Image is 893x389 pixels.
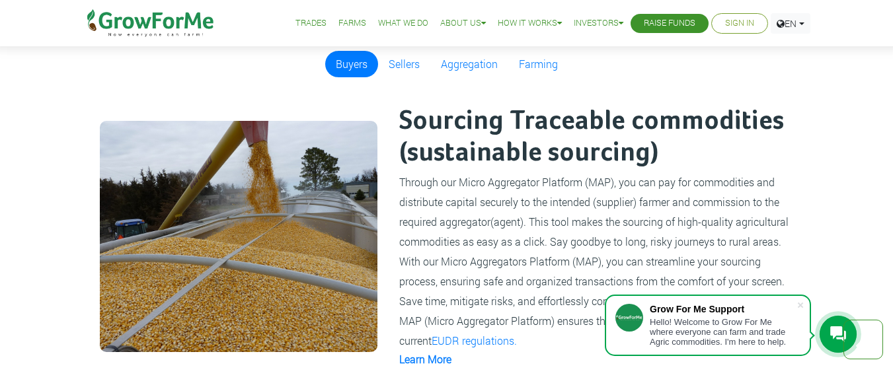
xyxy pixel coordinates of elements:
a: About Us [440,17,486,30]
a: What We Do [378,17,428,30]
a: How it Works [498,17,562,30]
a: Raise Funds [644,17,695,30]
a: Trades [295,17,327,30]
a: Learn More [399,352,451,366]
h2: Sourcing Traceable commodities (sustainable sourcing) [399,106,792,169]
a: Aggregation [430,51,508,77]
a: EUDR regulations. [432,334,517,347]
div: Grow For Me Support [650,304,796,314]
a: EN [771,13,810,34]
a: Sign In [725,17,754,30]
a: Buyers [325,51,378,77]
a: Investors [574,17,623,30]
a: Farming [508,51,568,77]
small: Through our Micro Aggregator Platform (MAP), you can pay for commodities and distribute capital s... [399,175,789,347]
a: Sellers [378,51,430,77]
a: Farms [338,17,366,30]
div: Hello! Welcome to Grow For Me where everyone can farm and trade Agric commodities. I'm here to help. [650,317,796,347]
img: growforme image [100,121,377,352]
